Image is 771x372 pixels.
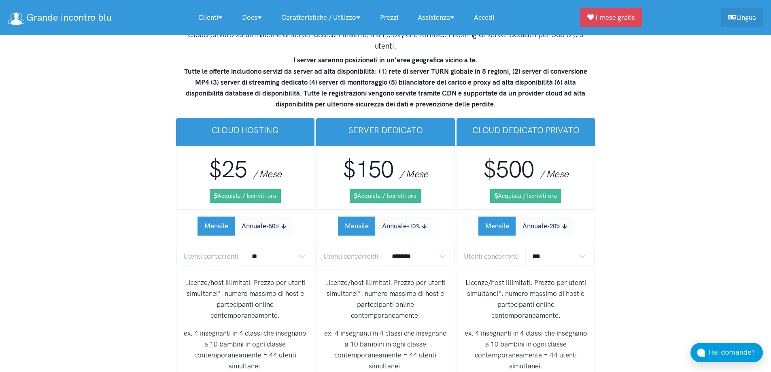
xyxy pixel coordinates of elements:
[370,9,408,26] a: Prezzi
[189,9,232,26] a: Clienti
[463,277,588,321] p: Licenze/host illimitati. Prezzo per utenti simultanei*: numero massimo di host e partecipanti onl...
[183,124,308,136] h3: cloud hosting
[232,9,272,26] a: Docs
[478,217,516,236] button: Mensile
[253,168,282,180] span: / Mese
[375,217,433,236] button: Annuale-10%
[323,328,448,372] p: ex. 4 insegnanti in 4 classi che insegnano a 10 bambini in ogni classe contemporaneamente = 44 ut...
[350,189,421,203] a: Acquista / Iscriviti ora
[721,8,763,27] a: Lingua
[176,247,245,266] span: Utenti concorrenti
[198,217,293,236] div: Subscription Period
[407,223,420,230] small: -10%
[272,9,370,26] a: Caratteristiche / Utilizzo
[266,223,280,230] small: -50%
[516,217,573,236] button: Annuale-20%
[580,8,642,27] a: 1 mese gratis
[8,9,112,26] a: Grande incontro blu
[457,247,526,266] span: Utenti concorrenti
[209,155,247,183] span: $25
[690,343,763,362] button: Hai domande?
[399,168,428,180] span: / Mese
[540,168,569,180] span: / Mese
[183,328,308,372] p: ex. 4 insegnanti in 4 classi che insegnano a 10 bambini in ogni classe contemporaneamente = 44 ut...
[464,9,504,26] a: Accedi
[316,247,385,266] span: Utenti concorrenti
[198,217,235,236] button: Mensile
[463,328,588,372] p: ex. 4 insegnanti in 4 classi che insegnano a 10 bambini in ogni classe contemporaneamente = 44 ut...
[483,155,534,183] span: $500
[408,9,464,26] a: Assistenza
[478,217,573,236] div: Subscription Period
[235,217,293,236] button: Annuale-50%
[708,347,763,358] div: Hai domande?
[323,277,448,321] p: Licenze/host illimitati. Prezzo per utenti simultanei*: numero massimo di host e partecipanti onl...
[338,217,433,236] div: Subscription Period
[463,124,589,136] h3: Cloud dedicato privato
[184,56,587,108] strong: I server saranno posizionati in un'area geografica vicino a te. Tutte le offerte includono serviz...
[547,223,561,230] small: -20%
[343,155,394,183] span: $150
[210,189,281,203] a: Acquista / Iscriviti ora
[8,13,24,25] img: logo
[338,217,376,236] button: Mensile
[323,124,448,136] h3: Server Dedicato
[183,277,308,321] p: Licenze/host illimitati. Prezzo per utenti simultanei*: numero massimo di host e partecipanti onl...
[490,189,561,203] a: Acquista / Iscriviti ora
